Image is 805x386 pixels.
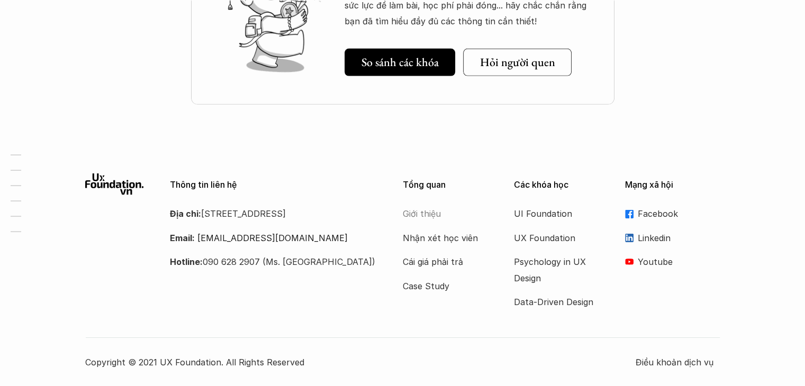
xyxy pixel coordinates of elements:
[403,254,487,270] a: Cái giá phải trả
[638,206,720,222] p: Facebook
[625,230,720,246] a: Linkedin
[638,254,720,270] p: Youtube
[514,180,609,190] p: Các khóa học
[480,56,555,69] h5: Hỏi người quen
[625,254,720,270] a: Youtube
[403,180,498,190] p: Tổng quan
[403,206,487,222] a: Giới thiệu
[625,180,720,190] p: Mạng xã hội
[463,49,572,76] a: Hỏi người quen
[361,56,439,69] h5: So sánh các khóa
[345,49,455,76] a: So sánh các khóa
[197,233,348,243] a: [EMAIL_ADDRESS][DOMAIN_NAME]
[514,230,599,246] a: UX Foundation
[170,206,376,222] p: [STREET_ADDRESS]
[170,208,201,219] strong: Địa chỉ:
[170,256,203,267] strong: Hotline:
[403,278,487,294] a: Case Study
[514,206,599,222] a: UI Foundation
[638,230,720,246] p: Linkedin
[514,254,599,286] a: Psychology in UX Design
[514,294,599,310] a: Data-Driven Design
[625,206,720,222] a: Facebook
[170,180,376,190] p: Thông tin liên hệ
[170,233,195,243] strong: Email:
[170,254,376,270] p: 090 628 2907 (Ms. [GEOGRAPHIC_DATA])
[85,354,636,370] p: Copyright © 2021 UX Foundation. All Rights Reserved
[636,354,720,370] a: Điều khoản dịch vụ
[403,230,487,246] a: Nhận xét học viên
